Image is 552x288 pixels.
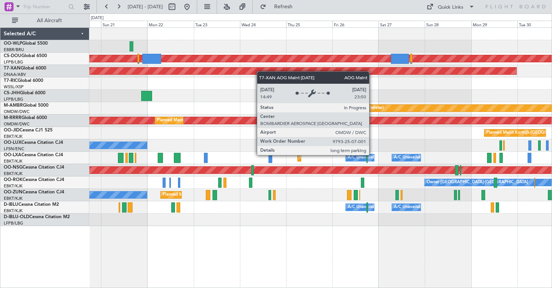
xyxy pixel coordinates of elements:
[4,202,59,207] a: D-IBLUCessna Citation M2
[163,189,250,201] div: Planned Maint Kortrijk-[GEOGRAPHIC_DATA]
[4,78,43,83] a: T7-RICGlobal 6000
[4,72,26,77] a: DNAA/ABV
[296,103,384,114] div: Planned Maint [GEOGRAPHIC_DATA] (Seletar)
[423,1,478,13] button: Quick Links
[332,21,379,27] div: Fri 26
[4,47,24,53] a: EBBR/BRU
[4,41,22,46] span: OO-WLP
[4,91,45,95] a: CS-JHHGlobal 6000
[4,116,21,120] span: M-RRRR
[348,152,487,163] div: A/C Unavailable [GEOGRAPHIC_DATA] ([GEOGRAPHIC_DATA] National)
[194,21,240,27] div: Tue 23
[4,134,23,139] a: EBKT/KJK
[4,128,53,133] a: OO-JIDCessna CJ1 525
[286,21,332,27] div: Thu 25
[4,171,23,176] a: EBKT/KJK
[4,196,23,201] a: EBKT/KJK
[4,220,23,226] a: LFPB/LBG
[4,84,24,90] a: WSSL/XSP
[4,103,48,108] a: M-AMBRGlobal 5000
[4,78,18,83] span: T7-RIC
[8,15,81,27] button: All Aircraft
[4,103,23,108] span: M-AMBR
[4,158,23,164] a: EBKT/KJK
[4,140,21,145] span: OO-LUX
[91,15,104,21] div: [DATE]
[4,215,29,219] span: D-IBLU-OLD
[240,21,286,27] div: Wed 24
[394,202,514,213] div: A/C Unavailable [GEOGRAPHIC_DATA]-[GEOGRAPHIC_DATA]
[147,21,193,27] div: Mon 22
[4,54,21,58] span: CS-DOU
[4,153,63,157] a: OO-LXACessna Citation CJ4
[4,91,20,95] span: CS-JHH
[4,165,23,170] span: OO-NSG
[4,178,64,182] a: OO-ROKCessna Citation CJ4
[4,208,23,214] a: EBKT/KJK
[4,215,70,219] a: D-IBLU-OLDCessna Citation M2
[4,59,23,65] a: LFPB/LBG
[4,146,24,152] a: LFSN/ENC
[425,21,471,27] div: Sun 28
[379,21,425,27] div: Sat 27
[4,41,48,46] a: OO-WLPGlobal 5500
[20,18,79,23] span: All Aircraft
[471,21,517,27] div: Mon 29
[157,115,231,126] div: Planned Maint Dubai (Al Maktoum Intl)
[4,190,64,195] a: OO-ZUNCessna Citation CJ4
[4,66,21,71] span: T7-XAN
[4,116,47,120] a: M-RRRRGlobal 6000
[4,121,30,127] a: OMDW/DWC
[4,66,46,71] a: T7-XANGlobal 6000
[348,202,487,213] div: A/C Unavailable [GEOGRAPHIC_DATA] ([GEOGRAPHIC_DATA] National)
[268,4,299,9] span: Refresh
[4,140,63,145] a: OO-LUXCessna Citation CJ4
[4,190,23,195] span: OO-ZUN
[4,153,21,157] span: OO-LXA
[256,1,302,13] button: Refresh
[128,3,163,10] span: [DATE] - [DATE]
[300,152,387,163] div: Planned Maint Kortrijk-[GEOGRAPHIC_DATA]
[4,202,18,207] span: D-IBLU
[4,128,20,133] span: OO-JID
[438,4,463,11] div: Quick Links
[4,109,30,115] a: OMDW/DWC
[4,97,23,102] a: LFPB/LBG
[394,152,425,163] div: A/C Unavailable
[23,1,66,12] input: Trip Number
[4,183,23,189] a: EBKT/KJK
[427,177,528,188] div: Owner [GEOGRAPHIC_DATA]-[GEOGRAPHIC_DATA]
[4,165,64,170] a: OO-NSGCessna Citation CJ4
[4,178,23,182] span: OO-ROK
[4,54,47,58] a: CS-DOUGlobal 6500
[101,21,147,27] div: Sun 21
